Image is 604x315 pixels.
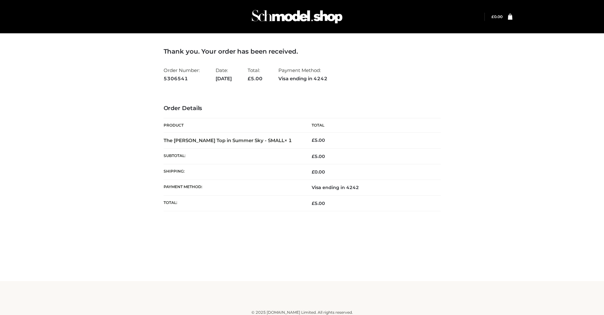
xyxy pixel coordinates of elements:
[278,65,328,84] li: Payment Method:
[164,137,292,143] strong: The [PERSON_NAME] Top in Summer Sky - SMALL
[216,65,232,84] li: Date:
[164,48,441,55] h3: Thank you. Your order has been received.
[491,14,494,19] span: £
[164,105,441,112] h3: Order Details
[284,137,292,143] strong: × 1
[312,200,325,206] span: 5.00
[164,195,302,211] th: Total:
[491,14,503,19] a: £0.00
[312,169,315,175] span: £
[250,4,345,29] img: Schmodel Admin 964
[302,180,441,195] td: Visa ending in 4242
[312,200,315,206] span: £
[248,75,263,82] span: 5.00
[302,118,441,133] th: Total
[248,75,251,82] span: £
[164,65,200,84] li: Order Number:
[164,148,302,164] th: Subtotal:
[312,169,325,175] bdi: 0.00
[164,180,302,195] th: Payment method:
[278,75,328,83] strong: Visa ending in 4242
[216,75,232,83] strong: [DATE]
[491,14,503,19] bdi: 0.00
[164,164,302,180] th: Shipping:
[164,118,302,133] th: Product
[312,137,325,143] bdi: 5.00
[312,154,315,159] span: £
[312,154,325,159] span: 5.00
[164,75,200,83] strong: 5306541
[248,65,263,84] li: Total:
[312,137,315,143] span: £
